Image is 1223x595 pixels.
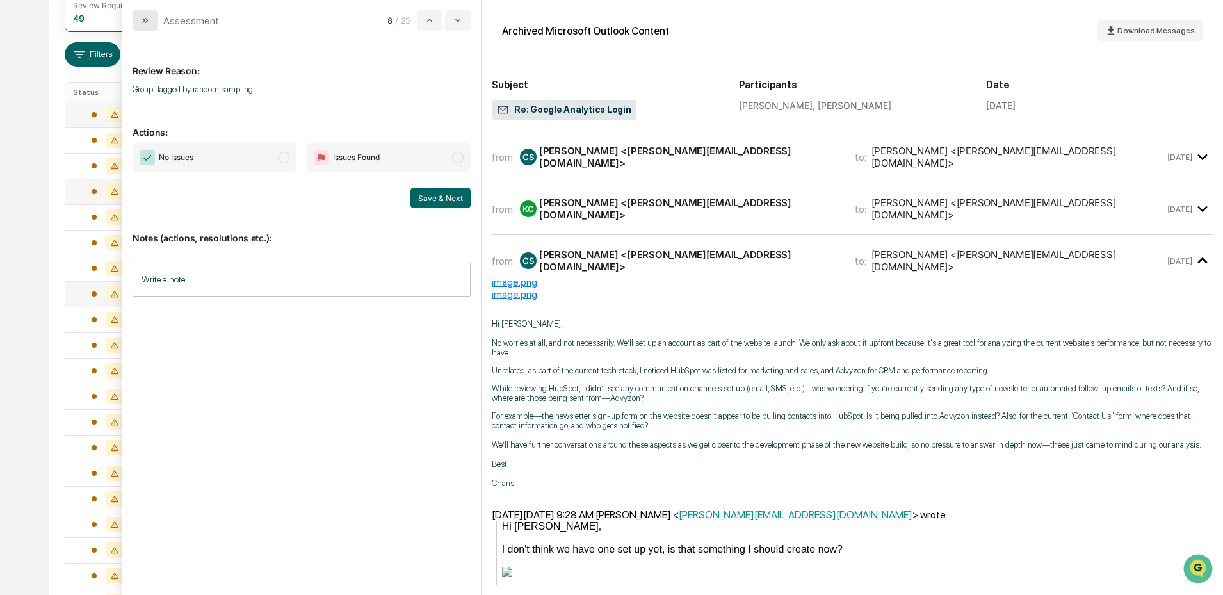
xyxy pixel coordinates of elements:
[855,151,866,163] span: to:
[502,521,1213,532] div: Hi [PERSON_NAME],
[65,83,149,102] th: Status
[90,282,155,293] a: Powered byPylon
[855,255,866,267] span: to:
[13,27,233,47] p: How can we help?
[40,174,104,184] span: [PERSON_NAME]
[1117,26,1195,35] span: Download Messages
[159,151,193,164] span: No Issues
[1097,20,1203,41] button: Download Messages
[539,145,839,169] div: [PERSON_NAME] <[PERSON_NAME][EMAIL_ADDRESS][DOMAIN_NAME]>
[492,509,1213,521] div: [DATE][DATE] 9:28 AM [PERSON_NAME] < > wrote:
[539,249,839,273] div: [PERSON_NAME] <[PERSON_NAME][EMAIL_ADDRESS][DOMAIN_NAME]>
[73,13,85,24] div: 49
[986,79,1213,91] h2: Date
[492,366,1213,375] p: Unrelated, as part of the current tech stack, I noticed HubSpot was listed for marketing and sale...
[13,162,33,183] img: Katy Couperus
[497,104,631,117] span: Re: Google Analytics Login
[1182,553,1217,587] iframe: Open customer support
[27,98,50,121] img: 8933085812038_c878075ebb4cc5468115_72.jpg
[198,140,233,155] button: See all
[314,150,329,165] img: Flag
[33,58,211,72] input: Clear
[13,229,23,239] div: 🖐️
[520,149,537,165] div: CS
[871,249,1165,273] div: [PERSON_NAME] <[PERSON_NAME][EMAIL_ADDRESS][DOMAIN_NAME]>
[133,217,471,243] p: Notes (actions, resolutions etc.):
[492,288,1213,300] div: image.png
[492,319,1213,357] p: Hi [PERSON_NAME], No worries at all, and not necessarily. We’ll set up an account as part of the ...
[26,227,83,240] span: Preclearance
[13,98,36,121] img: 1746055101610-c473b297-6a78-478c-a979-82029cc54cd1
[502,544,1213,580] div: I don't think we have one set up yet, is that something I should create now?
[539,197,839,221] div: [PERSON_NAME] <[PERSON_NAME][EMAIL_ADDRESS][DOMAIN_NAME]>
[492,203,515,215] span: from:
[492,151,515,163] span: from:
[65,42,120,67] button: Filters
[520,252,537,269] div: CS
[218,102,233,117] button: Start new chat
[395,15,414,26] span: / 25
[492,384,1213,403] p: While reviewing HubSpot, I didn’t see any communication channels set up (email, SMS, etc.). I was...
[127,283,155,293] span: Pylon
[26,252,81,265] span: Data Lookup
[871,197,1165,221] div: [PERSON_NAME] <[PERSON_NAME][EMAIL_ADDRESS][DOMAIN_NAME]>
[387,15,393,26] span: 8
[73,1,134,10] div: Review Required
[140,150,155,165] img: Checkmark
[1167,152,1192,162] time: Thursday, August 14, 2025 at 8:57:29 AM
[133,111,471,138] p: Actions:
[492,411,1213,488] p: For example—the newsletter sign-up form on the website doesn’t appear to be pulling contacts into...
[8,247,86,270] a: 🔎Data Lookup
[58,111,176,121] div: We're available if you need us!
[520,200,537,217] div: KC
[8,222,88,245] a: 🖐️Preclearance
[502,567,512,577] img: ii_198af9fcea7cb971f162
[1167,204,1192,214] time: Thursday, August 14, 2025 at 9:28:33 AM
[163,15,219,27] div: Assessment
[113,174,140,184] span: [DATE]
[986,100,1016,111] div: [DATE]
[58,98,210,111] div: Start new chat
[1167,256,1192,266] time: Friday, August 15, 2025 at 3:47:55 PM
[679,509,912,521] a: [PERSON_NAME][EMAIL_ADDRESS][DOMAIN_NAME]
[492,276,1213,288] div: image.png
[133,85,471,94] p: Group flagged by random sampling.
[739,79,966,91] h2: Participants
[93,229,103,239] div: 🗄️
[502,25,669,37] div: Archived Microsoft Outlook Content
[739,100,966,111] div: [PERSON_NAME], [PERSON_NAME]
[13,142,82,152] div: Past conversations
[106,227,159,240] span: Attestations
[133,50,471,76] p: Review Reason:
[88,222,164,245] a: 🗄️Attestations
[871,145,1165,169] div: [PERSON_NAME] <[PERSON_NAME][EMAIL_ADDRESS][DOMAIN_NAME]>
[13,253,23,263] div: 🔎
[410,188,471,208] button: Save & Next
[106,174,111,184] span: •
[492,255,515,267] span: from:
[333,151,380,164] span: Issues Found
[492,79,718,91] h2: Subject
[855,203,866,215] span: to:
